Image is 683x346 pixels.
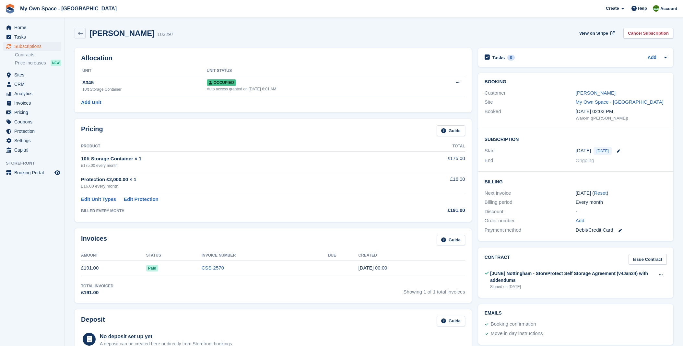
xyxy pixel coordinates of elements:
a: menu [3,117,61,126]
h2: Tasks [492,55,505,61]
div: NEW [51,60,61,66]
div: £175.00 every month [81,163,394,168]
a: Guide [437,235,465,246]
a: menu [3,80,61,89]
h2: Invoices [81,235,107,246]
h2: Emails [485,311,667,316]
span: Coupons [14,117,53,126]
img: Keely [653,5,659,12]
span: Pricing [14,108,53,117]
a: View on Stripe [577,28,616,39]
div: Order number [485,217,576,225]
span: Analytics [14,89,53,98]
th: Unit Status [207,66,423,76]
td: £191.00 [81,261,146,275]
th: Invoice Number [202,250,328,261]
img: stora-icon-8386f47178a22dfd0bd8f6a31ec36ba5ce8667c1dd55bd0f319d3a0aa187defe.svg [5,4,15,14]
th: Unit [81,66,207,76]
div: Billing period [485,199,576,206]
h2: Deposit [81,316,105,327]
div: Auto access granted on [DATE] 6:01 AM [207,86,423,92]
span: Tasks [14,32,53,41]
div: Move in day instructions [491,330,543,338]
h2: [PERSON_NAME] [89,29,155,38]
time: 2025-08-27 23:00:27 UTC [358,265,387,271]
span: Home [14,23,53,32]
div: No deposit set up yet [100,333,233,340]
span: CRM [14,80,53,89]
span: Invoices [14,98,53,108]
div: Discount [485,208,576,215]
a: CSS-2570 [202,265,224,271]
time: 2025-08-27 23:00:00 UTC [576,147,591,155]
a: [PERSON_NAME] [576,90,616,96]
a: menu [3,127,61,136]
div: [JUNE] Nottingham - StoreProtect Self Storage Agreement (v4Jan24) with addendums [490,270,655,284]
span: Occupied [207,79,236,86]
th: Product [81,141,394,152]
a: Add [576,217,584,225]
span: Price increases [15,60,46,66]
div: Customer [485,89,576,97]
span: Booking Portal [14,168,53,177]
a: menu [3,108,61,117]
a: menu [3,32,61,41]
span: Capital [14,145,53,155]
span: Ongoing [576,157,594,163]
div: Start [485,147,576,155]
h2: Billing [485,178,667,185]
h2: Booking [485,79,667,85]
div: Next invoice [485,190,576,197]
a: Edit Protection [124,196,159,203]
div: Payment method [485,226,576,234]
span: Sites [14,70,53,79]
a: menu [3,145,61,155]
th: Total [394,141,465,152]
div: [DATE] 02:03 PM [576,108,667,115]
div: Debit/Credit Card [576,226,667,234]
div: - [576,208,667,215]
h2: Pricing [81,125,103,136]
div: Protection £2,000.00 × 1 [81,176,394,183]
div: Booking confirmation [491,320,536,328]
a: Preview store [53,169,61,177]
div: Every month [576,199,667,206]
a: menu [3,42,61,51]
a: menu [3,70,61,79]
span: Create [606,5,619,12]
th: Amount [81,250,146,261]
td: £175.00 [394,151,465,172]
span: Subscriptions [14,42,53,51]
div: [DATE] ( ) [576,190,667,197]
div: S345 [82,79,207,86]
h2: Allocation [81,54,465,62]
div: Booked [485,108,576,121]
a: Edit Unit Types [81,196,116,203]
span: Protection [14,127,53,136]
div: 103297 [157,31,173,38]
span: Settings [14,136,53,145]
td: £16.00 [394,172,465,193]
div: 10ft Storage Container [82,86,207,92]
a: Add Unit [81,99,101,106]
a: Price increases NEW [15,59,61,66]
a: menu [3,89,61,98]
div: £191.00 [394,207,465,214]
th: Due [328,250,359,261]
a: Guide [437,125,465,136]
div: 0 [507,55,515,61]
a: Issue Contract [629,254,667,265]
a: menu [3,168,61,177]
div: £16.00 every month [81,183,394,190]
div: 10ft Storage Container × 1 [81,155,394,163]
a: Guide [437,316,465,327]
div: Walk-in ([PERSON_NAME]) [576,115,667,121]
a: My Own Space - [GEOGRAPHIC_DATA] [18,3,119,14]
span: [DATE] [594,147,612,155]
a: Add [648,54,656,62]
span: Paid [146,265,158,271]
a: menu [3,23,61,32]
div: Total Invoiced [81,283,113,289]
th: Created [358,250,465,261]
a: menu [3,136,61,145]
